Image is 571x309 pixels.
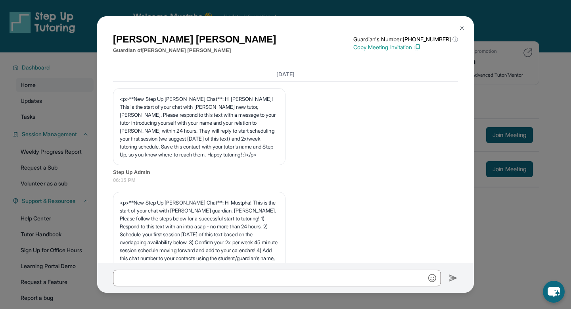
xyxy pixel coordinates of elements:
p: Guardian's Number: [PHONE_NUMBER] [353,35,458,43]
button: chat-button [543,281,565,303]
span: Step Up Admin [113,168,458,176]
p: <p>**New Step Up [PERSON_NAME] Chat**: Hi [PERSON_NAME]! This is the start of your chat with [PER... [120,95,279,158]
h3: [DATE] [113,70,458,78]
p: <p>**New Step Up [PERSON_NAME] Chat**: Hi Mustpha! This is the start of your chat with [PERSON_NA... [120,199,279,270]
p: Guardian of [PERSON_NAME] [PERSON_NAME] [113,46,276,54]
img: Close Icon [459,25,465,31]
img: Copy Icon [414,44,421,51]
img: Emoji [428,274,436,282]
p: Copy Meeting Invitation [353,43,458,51]
h1: [PERSON_NAME] [PERSON_NAME] [113,32,276,46]
img: Send icon [449,273,458,283]
span: 06:15 PM [113,176,458,184]
span: ⓘ [452,35,458,43]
